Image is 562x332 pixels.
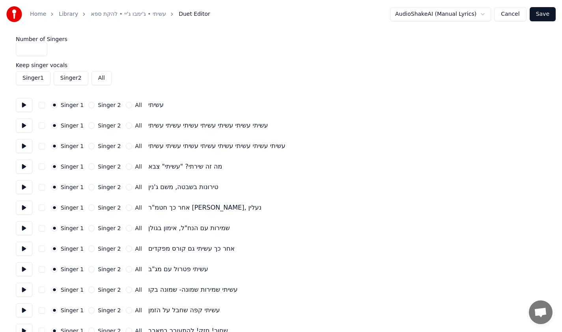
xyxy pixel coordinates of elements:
[148,182,218,192] div: טירונות בשבטה, משם ג'נין
[135,102,142,108] label: All
[30,10,210,18] nav: breadcrumb
[135,205,142,210] label: All
[135,308,142,313] label: All
[98,123,121,128] label: Singer 2
[148,121,268,130] div: עשיתי עשיתי עשיתי עשיתי עשיתי עשיתי עשיתי
[16,36,546,42] label: Number of Singers
[91,71,112,85] button: All
[135,123,142,128] label: All
[98,102,121,108] label: Singer 2
[148,306,220,315] div: עשיתי קפה שחבל על הזמן
[16,71,50,85] button: Singer1
[135,246,142,251] label: All
[54,71,88,85] button: Singer2
[61,164,84,169] label: Singer 1
[98,287,121,293] label: Singer 2
[98,266,121,272] label: Singer 2
[98,246,121,251] label: Singer 2
[494,7,526,21] button: Cancel
[148,162,222,171] div: מה זה שירתי? "עשיתי" צבא
[61,184,84,190] label: Singer 1
[61,225,84,231] label: Singer 1
[61,205,84,210] label: Singer 1
[30,10,46,18] a: Home
[61,123,84,128] label: Singer 1
[98,225,121,231] label: Singer 2
[98,184,121,190] label: Singer 2
[148,244,235,253] div: אחר כך עשיתי גם קורס מפקדים
[135,266,142,272] label: All
[148,203,261,212] div: אחר כך חטמ"ר [PERSON_NAME], נעלין
[135,287,142,293] label: All
[529,300,553,324] div: Open chat
[98,205,121,210] label: Singer 2
[148,285,238,294] div: עשיתי שמירות שמונה- שמונה בקו
[148,264,208,274] div: עשיתי פטרול עם מג"ב
[135,225,142,231] label: All
[98,164,121,169] label: Singer 2
[148,223,230,233] div: שמירות עם הנח"ל, אימון בגולן
[61,143,84,149] label: Singer 1
[98,143,121,149] label: Singer 2
[530,7,556,21] button: Save
[135,184,142,190] label: All
[91,10,166,18] a: עשיתי • ג'ימבו ג'יי • להקת ספא
[98,308,121,313] label: Singer 2
[135,164,142,169] label: All
[61,308,84,313] label: Singer 1
[61,287,84,293] label: Singer 1
[148,141,286,151] div: עשיתי עשיתי עשיתי עשיתי עשיתי עשיתי עשיתי עשיתי
[61,102,84,108] label: Singer 1
[135,143,142,149] label: All
[6,6,22,22] img: youka
[148,100,164,110] div: עשיתי
[61,266,84,272] label: Singer 1
[179,10,210,18] span: Duet Editor
[61,246,84,251] label: Singer 1
[16,62,546,68] label: Keep singer vocals
[59,10,78,18] a: Library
